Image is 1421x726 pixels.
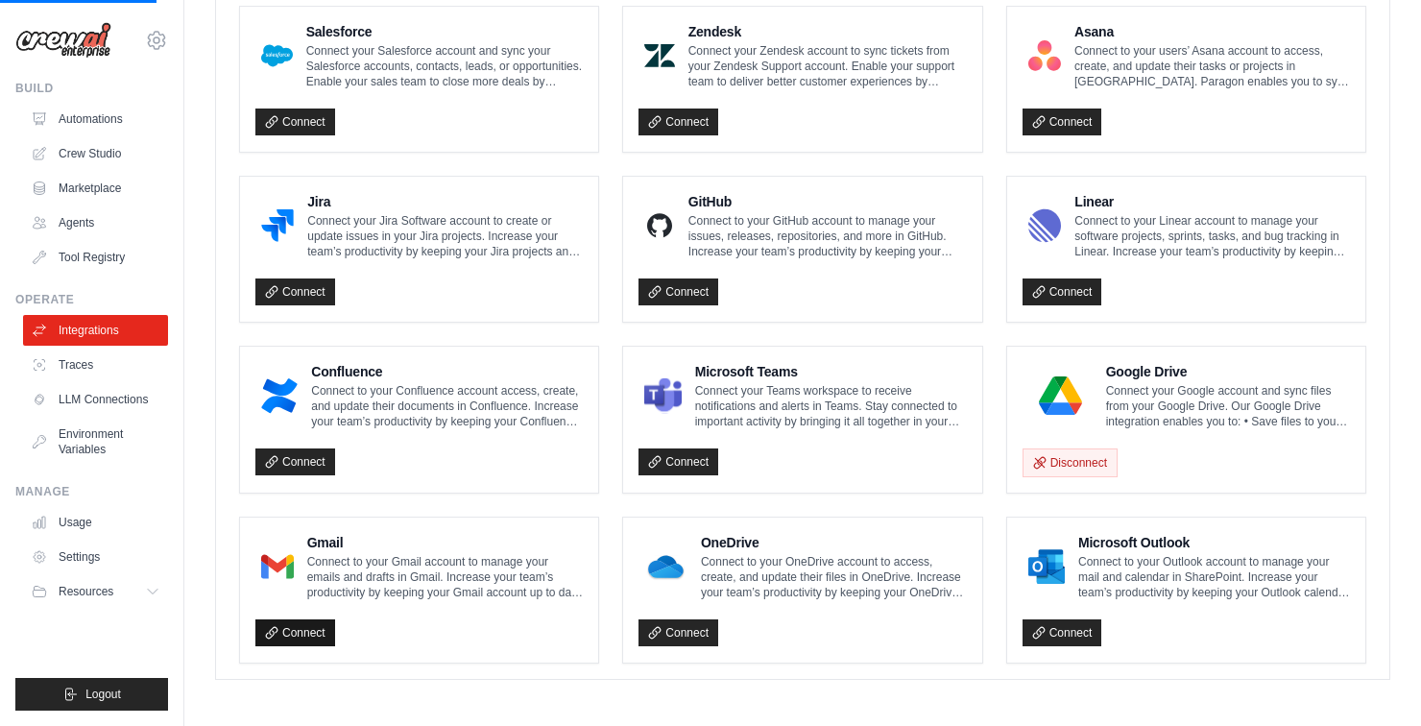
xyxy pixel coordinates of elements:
img: Salesforce Logo [261,36,293,75]
a: Connect [638,109,718,135]
h4: Zendesk [688,22,967,41]
a: Connect [1023,619,1102,646]
a: Connect [638,278,718,305]
h4: Gmail [307,533,584,552]
h4: Salesforce [306,22,584,41]
p: Connect to your Gmail account to manage your emails and drafts in Gmail. Increase your team’s pro... [307,554,584,600]
a: Connect [255,619,335,646]
img: Jira Logo [261,206,294,245]
span: Logout [85,687,121,702]
img: Logo [15,22,111,59]
p: Connect to your GitHub account to manage your issues, releases, repositories, and more in GitHub.... [688,213,967,259]
a: Marketplace [23,173,168,204]
p: Connect your Zendesk account to sync tickets from your Zendesk Support account. Enable your suppo... [688,43,967,89]
img: Asana Logo [1028,36,1061,75]
a: Tool Registry [23,242,168,273]
h4: Google Drive [1106,362,1350,381]
p: Connect to your Outlook account to manage your mail and calendar in SharePoint. Increase your tea... [1078,554,1350,600]
a: Traces [23,350,168,380]
button: Resources [23,576,168,607]
a: Crew Studio [23,138,168,169]
button: Disconnect [1023,448,1118,477]
iframe: Chat Widget [1325,634,1421,726]
p: Connect your Salesforce account and sync your Salesforce accounts, contacts, leads, or opportunit... [306,43,584,89]
a: LLM Connections [23,384,168,415]
div: 채팅 위젯 [1325,634,1421,726]
a: Connect [638,619,718,646]
a: Connect [638,448,718,475]
img: Zendesk Logo [644,36,674,75]
p: Connect your Teams workspace to receive notifications and alerts in Teams. Stay connected to impo... [695,383,967,429]
a: Settings [23,542,168,572]
img: Linear Logo [1028,206,1062,245]
h4: Jira [307,192,583,211]
a: Connect [1023,278,1102,305]
h4: Linear [1074,192,1350,211]
h4: Asana [1074,22,1350,41]
a: Integrations [23,315,168,346]
p: Connect your Google account and sync files from your Google Drive. Our Google Drive integration e... [1106,383,1350,429]
a: Connect [255,278,335,305]
div: Operate [15,292,168,307]
h4: Microsoft Teams [695,362,967,381]
div: Manage [15,484,168,499]
h4: OneDrive [701,533,967,552]
a: Usage [23,507,168,538]
h4: GitHub [688,192,967,211]
h4: Microsoft Outlook [1078,533,1350,552]
p: Connect to your Confluence account access, create, and update their documents in Confluence. Incr... [311,383,583,429]
p: Connect your Jira Software account to create or update issues in your Jira projects. Increase you... [307,213,583,259]
span: Resources [59,584,113,599]
p: Connect to your OneDrive account to access, create, and update their files in OneDrive. Increase ... [701,554,967,600]
div: Build [15,81,168,96]
img: Microsoft Outlook Logo [1028,547,1065,586]
img: Gmail Logo [261,547,294,586]
img: GitHub Logo [644,206,674,245]
a: Environment Variables [23,419,168,465]
img: Confluence Logo [261,376,298,415]
a: Automations [23,104,168,134]
h4: Confluence [311,362,583,381]
a: Connect [255,109,335,135]
img: Google Drive Logo [1028,376,1093,415]
p: Connect to your Linear account to manage your software projects, sprints, tasks, and bug tracking... [1074,213,1350,259]
img: OneDrive Logo [644,547,687,586]
p: Connect to your users’ Asana account to access, create, and update their tasks or projects in [GE... [1074,43,1350,89]
a: Connect [255,448,335,475]
button: Logout [15,678,168,711]
a: Connect [1023,109,1102,135]
img: Microsoft Teams Logo [644,376,681,415]
a: Agents [23,207,168,238]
